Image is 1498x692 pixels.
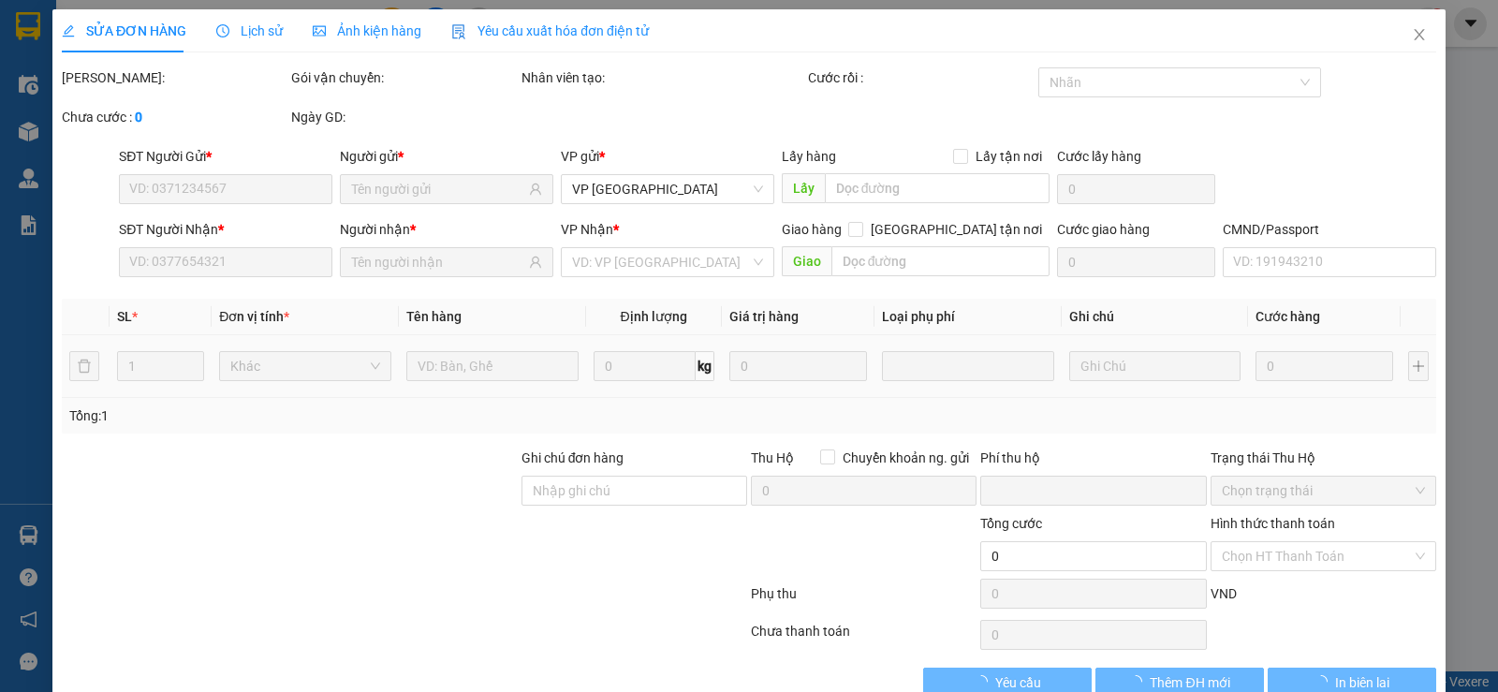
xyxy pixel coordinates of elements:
span: Định lượng [621,309,687,324]
span: clock-circle [216,24,229,37]
label: Cước giao hàng [1057,222,1150,237]
span: SL [117,309,132,324]
input: Dọc đường [831,246,1050,276]
div: Trạng thái Thu Hộ [1211,448,1436,468]
span: Tên hàng [406,309,462,324]
span: loading [1314,675,1335,688]
span: Chuyển khoản ng. gửi [835,448,977,468]
span: Giao hàng [782,222,842,237]
input: 0 [729,351,867,381]
div: Chưa thanh toán [749,621,978,654]
div: CMND/Passport [1223,219,1436,240]
span: Lấy [782,173,825,203]
button: Close [1393,9,1446,62]
span: [GEOGRAPHIC_DATA] tận nơi [863,219,1050,240]
input: Ghi Chú [1069,351,1241,381]
label: Cước lấy hàng [1057,149,1141,164]
div: Tổng: 1 [69,405,580,426]
div: Ngày GD: [291,107,517,127]
div: Gói vận chuyển: [291,67,517,88]
div: Phí thu hộ [980,448,1206,476]
span: Yêu cầu xuất hóa đơn điện tử [451,23,649,38]
span: user [529,183,542,196]
span: Ảnh kiện hàng [313,23,421,38]
th: Loại phụ phí [874,299,1062,335]
span: Chọn trạng thái [1222,477,1425,505]
span: Giao [782,246,831,276]
img: icon [451,24,466,39]
span: Tổng cước [980,516,1042,531]
span: Cước hàng [1256,309,1320,324]
div: SĐT Người Nhận [119,219,332,240]
label: Hình thức thanh toán [1211,516,1335,531]
span: Lấy tận nơi [968,146,1050,167]
div: [PERSON_NAME]: [62,67,287,88]
span: edit [62,24,75,37]
span: kg [696,351,714,381]
input: Cước lấy hàng [1057,174,1215,204]
input: Ghi chú đơn hàng [521,476,747,506]
div: VP gửi [561,146,774,167]
input: Cước giao hàng [1057,247,1215,277]
span: Đơn vị tính [219,309,289,324]
span: Lịch sử [216,23,283,38]
div: Phụ thu [749,583,978,616]
button: plus [1408,351,1429,381]
div: Chưa cước : [62,107,287,127]
span: Giá trị hàng [729,309,799,324]
div: Nhân viên tạo: [521,67,805,88]
input: Tên người gửi [351,179,525,199]
div: Người nhận [340,219,553,240]
input: 0 [1256,351,1393,381]
span: picture [313,24,326,37]
span: Thu Hộ [751,450,794,465]
span: loading [975,675,995,688]
div: SĐT Người Gửi [119,146,332,167]
span: VP Bắc Sơn [572,175,763,203]
span: loading [1129,675,1150,688]
div: Người gửi [340,146,553,167]
span: VP Nhận [561,222,613,237]
th: Ghi chú [1062,299,1249,335]
span: user [529,256,542,269]
input: Dọc đường [825,173,1050,203]
button: delete [69,351,99,381]
label: Ghi chú đơn hàng [521,450,624,465]
div: Cước rồi : [808,67,1034,88]
span: VND [1211,586,1237,601]
input: VD: Bàn, Ghế [406,351,579,381]
b: 0 [135,110,142,125]
input: Tên người nhận [351,252,525,272]
span: Lấy hàng [782,149,836,164]
span: close [1412,27,1427,42]
span: Khác [230,352,380,380]
span: SỬA ĐƠN HÀNG [62,23,186,38]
